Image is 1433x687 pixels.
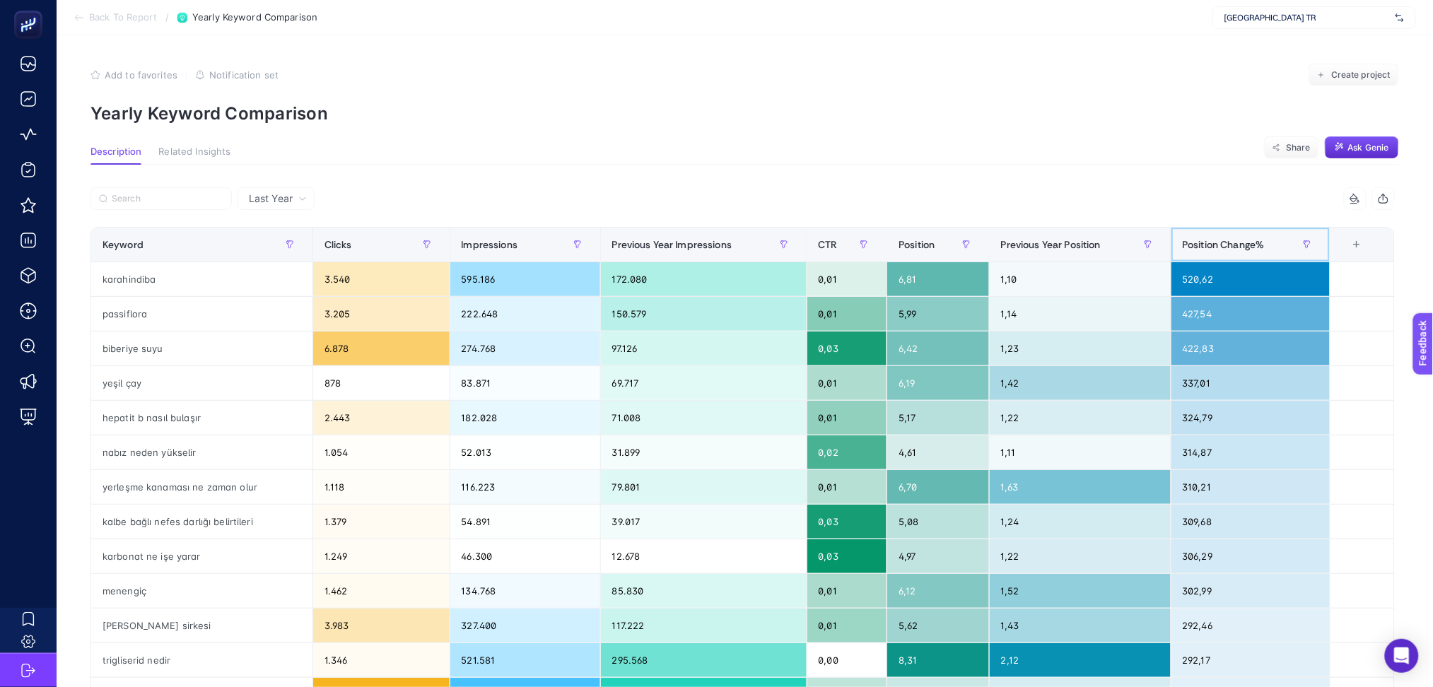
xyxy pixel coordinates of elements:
div: 1,24 [990,505,1171,539]
div: 6.878 [313,331,450,365]
div: Open Intercom Messenger [1385,639,1419,673]
div: 1.379 [313,505,450,539]
div: biberiye suyu [91,331,312,365]
div: trigliserid nedir [91,643,312,677]
div: 46.300 [450,539,600,573]
button: Ask Genie [1325,136,1399,159]
div: 595.186 [450,262,600,296]
span: Clicks [324,239,352,250]
div: 0,01 [807,574,887,608]
div: kalbe bağlı nefes darlığı belirtileri [91,505,312,539]
div: 521.581 [450,643,600,677]
span: Notification set [209,69,279,81]
div: 292,46 [1171,609,1330,642]
div: 0,02 [807,435,887,469]
div: + [1343,239,1370,250]
div: 3.205 [313,297,450,331]
div: 5,08 [887,505,989,539]
div: 1.346 [313,643,450,677]
div: 0,01 [807,366,887,400]
div: 4,61 [887,435,989,469]
span: Share [1286,142,1311,153]
span: Related Insights [158,146,230,158]
div: 314,87 [1171,435,1330,469]
div: 1,14 [990,297,1171,331]
div: 182.028 [450,401,600,435]
div: 306,29 [1171,539,1330,573]
div: 1,10 [990,262,1171,296]
div: 8 items selected [1342,239,1353,270]
div: 83.871 [450,366,600,400]
span: Feedback [8,4,54,16]
div: 2,12 [990,643,1171,677]
div: passiflora [91,297,312,331]
button: Share [1264,136,1319,159]
div: 79.801 [601,470,807,504]
div: 6,12 [887,574,989,608]
div: 52.013 [450,435,600,469]
div: 327.400 [450,609,600,642]
span: Previous Year Impressions [612,239,732,250]
div: 0,00 [807,643,887,677]
div: 0,01 [807,297,887,331]
div: yeşil çay [91,366,312,400]
div: 5,99 [887,297,989,331]
div: 1.249 [313,539,450,573]
div: 1,23 [990,331,1171,365]
button: Description [90,146,141,165]
div: 39.017 [601,505,807,539]
div: 1,43 [990,609,1171,642]
p: Yearly Keyword Comparison [90,103,1399,124]
div: 309,68 [1171,505,1330,539]
div: 117.222 [601,609,807,642]
div: 295.568 [601,643,807,677]
div: 69.717 [601,366,807,400]
div: 1,42 [990,366,1171,400]
div: 134.768 [450,574,600,608]
div: 1,52 [990,574,1171,608]
div: 12.678 [601,539,807,573]
div: menengiç [91,574,312,608]
div: 1.462 [313,574,450,608]
div: 1,22 [990,539,1171,573]
div: 4,97 [887,539,989,573]
button: Add to favorites [90,69,177,81]
div: 0,03 [807,539,887,573]
div: 8,31 [887,643,989,677]
div: 2.443 [313,401,450,435]
span: Ask Genie [1348,142,1389,153]
span: Create project [1331,69,1391,81]
div: 6,81 [887,262,989,296]
div: 292,17 [1171,643,1330,677]
div: 1.118 [313,470,450,504]
div: 274.768 [450,331,600,365]
div: 6,70 [887,470,989,504]
div: 302,99 [1171,574,1330,608]
img: svg%3e [1396,11,1404,25]
div: 520,62 [1171,262,1330,296]
div: 1,22 [990,401,1171,435]
div: 54.891 [450,505,600,539]
div: 422,83 [1171,331,1330,365]
span: Description [90,146,141,158]
div: 71.008 [601,401,807,435]
div: 0,03 [807,331,887,365]
div: 97.126 [601,331,807,365]
div: 427,54 [1171,297,1330,331]
div: 337,01 [1171,366,1330,400]
div: 0,01 [807,609,887,642]
div: 1,11 [990,435,1171,469]
button: Create project [1309,64,1399,86]
span: [GEOGRAPHIC_DATA] TR [1224,12,1390,23]
div: 6,19 [887,366,989,400]
div: 85.830 [601,574,807,608]
span: Previous Year Position [1001,239,1101,250]
div: 324,79 [1171,401,1330,435]
div: hepatit b nasıl bulaşır [91,401,312,435]
span: Position Change% [1183,239,1265,250]
div: 310,21 [1171,470,1330,504]
div: karbonat ne işe yarar [91,539,312,573]
div: 0,01 [807,401,887,435]
div: 0,03 [807,505,887,539]
div: 31.899 [601,435,807,469]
